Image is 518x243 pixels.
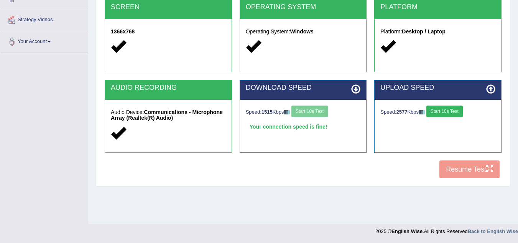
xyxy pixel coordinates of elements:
[380,84,495,92] h2: UPLOAD SPEED
[284,110,290,114] img: ajax-loader-fb-connection.gif
[396,109,408,115] strong: 2577
[290,28,314,35] strong: Windows
[468,228,518,234] a: Back to English Wise
[246,3,361,11] h2: OPERATING SYSTEM
[111,109,226,121] h5: Audio Device:
[375,224,518,235] div: 2025 © All Rights Reserved
[246,29,361,35] h5: Operating System:
[261,109,273,115] strong: 1515
[380,29,495,35] h5: Platform:
[111,109,223,121] strong: Communications - Microphone Array (Realtek(R) Audio)
[246,121,361,132] div: Your connection speed is fine!
[246,84,361,92] h2: DOWNLOAD SPEED
[111,3,226,11] h2: SCREEN
[111,28,135,35] strong: 1366x768
[0,9,88,28] a: Strategy Videos
[426,106,463,117] button: Start 10s Test
[419,110,425,114] img: ajax-loader-fb-connection.gif
[380,3,495,11] h2: PLATFORM
[402,28,446,35] strong: Desktop / Laptop
[0,31,88,50] a: Your Account
[246,106,361,119] div: Speed: Kbps
[380,106,495,119] div: Speed: Kbps
[111,84,226,92] h2: AUDIO RECORDING
[391,228,424,234] strong: English Wise.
